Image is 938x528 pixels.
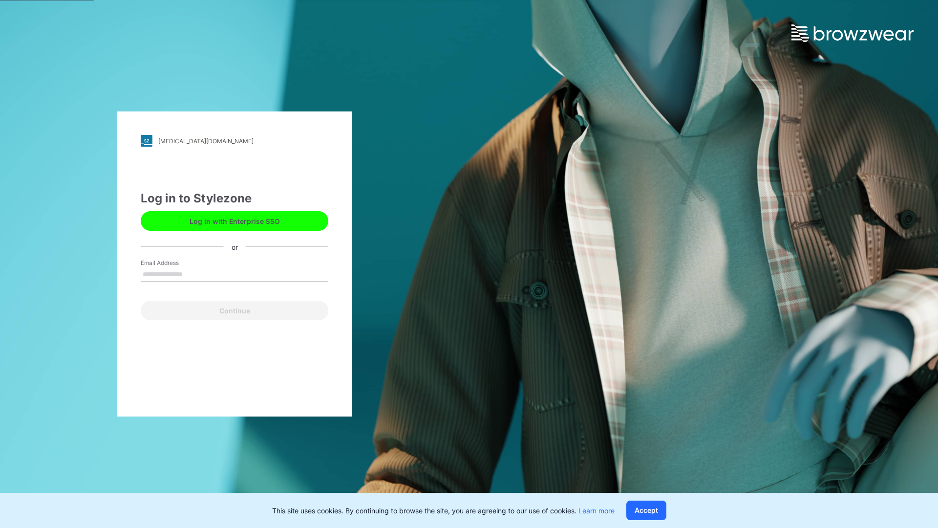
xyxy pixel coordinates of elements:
[224,242,246,252] div: or
[626,501,666,520] button: Accept
[158,137,254,145] div: [MEDICAL_DATA][DOMAIN_NAME]
[272,506,615,516] p: This site uses cookies. By continuing to browse the site, you are agreeing to our use of cookies.
[578,506,615,515] a: Learn more
[141,211,328,231] button: Log in with Enterprise SSO
[141,135,152,147] img: stylezone-logo.562084cfcfab977791bfbf7441f1a819.svg
[141,259,209,267] label: Email Address
[141,190,328,207] div: Log in to Stylezone
[791,24,914,42] img: browzwear-logo.e42bd6dac1945053ebaf764b6aa21510.svg
[141,135,328,147] a: [MEDICAL_DATA][DOMAIN_NAME]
